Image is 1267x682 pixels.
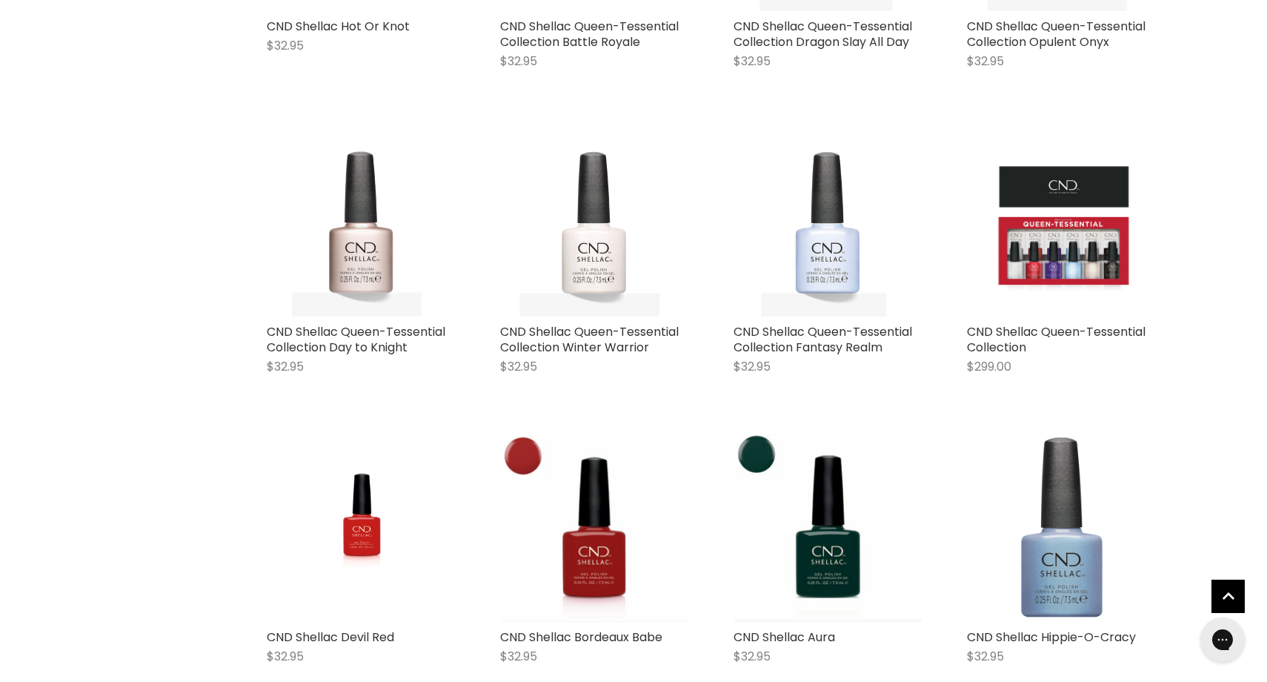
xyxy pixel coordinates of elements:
span: $32.95 [267,358,304,375]
span: $32.95 [734,53,771,70]
img: CND Shellac Queen-Tessential Collection Winter Warrior [500,128,689,317]
img: CND Shellac Aura [734,433,922,622]
a: CND Shellac Queen-Tessential Collection Day to Knight [267,323,445,356]
span: $32.95 [734,648,771,665]
a: CND Shellac Queen-Tessential Collection [967,323,1145,356]
a: CND Shellac Hippie-O-Cracy [967,629,1136,646]
span: $32.95 [267,37,304,54]
img: CND Shellac Queen-Tessential Collection [967,129,1156,315]
a: CND Shellac Queen-Tessential Collection Winter Warrior [500,323,679,356]
a: CND Shellac Queen-Tessential Collection Opulent Onyx [967,18,1145,50]
span: $32.95 [500,648,537,665]
img: CND Shellac Devil Red [293,433,430,622]
a: CND Shellac Aura [734,629,835,646]
a: CND Shellac Devil Red [267,629,394,646]
a: CND Shellac Queen-Tessential Collection Dragon Slay All Day [734,18,912,50]
img: CND Shellac Bordeaux Babe [502,433,687,622]
a: CND Shellac Bordeaux Babe [500,433,689,622]
span: $32.95 [734,358,771,375]
a: CND Shellac Queen-Tessential Collection [967,128,1156,317]
a: CND Shellac Queen-Tessential Collection Fantasy Realm [734,323,912,356]
span: $32.95 [967,648,1004,665]
a: CND Shellac Queen-Tessential Collection Battle Royale [500,18,679,50]
a: CND Shellac Aura [734,433,922,622]
span: $32.95 [500,358,537,375]
span: $32.95 [967,53,1004,70]
img: CND Shellac Queen-Tessential Collection Day to Knight [267,128,456,317]
span: $32.95 [500,53,537,70]
a: CND Shellac Bordeaux Babe [500,629,662,646]
img: CND Shellac Hippie-O-Cracy [967,433,1156,622]
a: CND Shellac Hot Or Knot [267,18,410,35]
iframe: Gorgias live chat messenger [1193,612,1252,667]
span: $299.00 [967,358,1011,375]
img: CND Shellac Queen-Tessential Collection Fantasy Realm [734,128,922,317]
span: $32.95 [267,648,304,665]
a: CND Shellac Devil Red [267,433,456,622]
